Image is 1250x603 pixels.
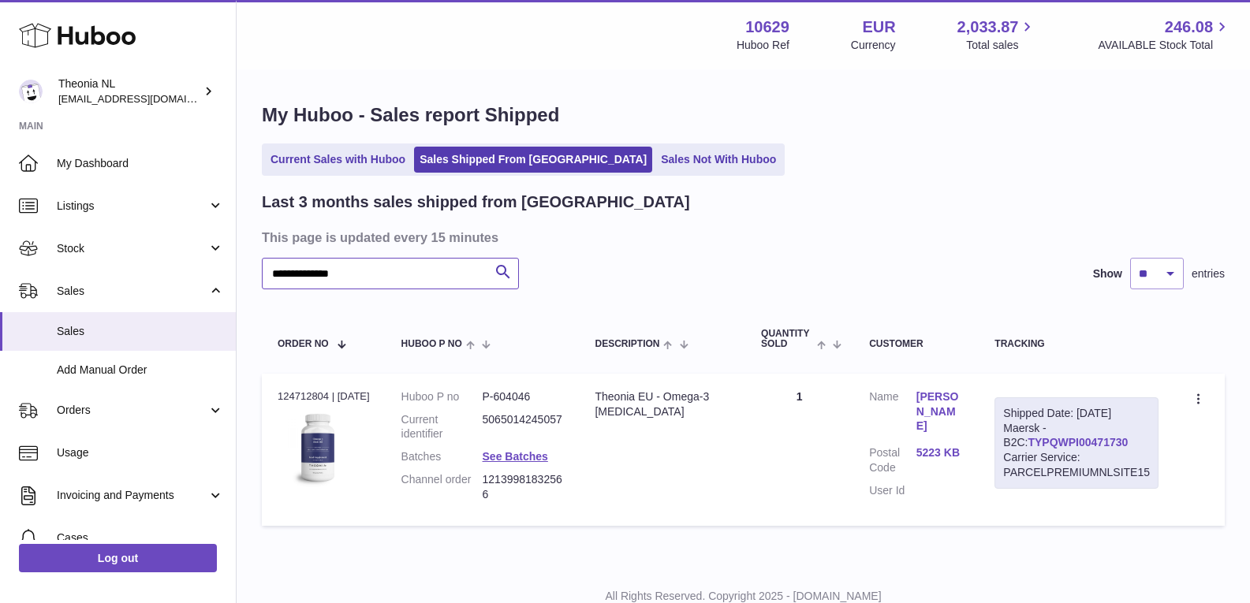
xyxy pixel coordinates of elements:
span: Sales [57,324,224,339]
a: Log out [19,544,217,572]
span: entries [1192,266,1225,281]
dt: Huboo P no [401,389,483,404]
span: [EMAIL_ADDRESS][DOMAIN_NAME] [58,92,232,105]
dt: Postal Code [869,445,916,475]
span: Listings [57,199,207,214]
dt: Name [869,389,916,438]
td: 1 [745,374,853,526]
a: Sales Shipped From [GEOGRAPHIC_DATA] [414,147,652,173]
strong: EUR [862,17,895,38]
a: TYPQWPI00471730 [1028,436,1128,449]
div: Carrier Service: PARCELPREMIUMNLSITE15 [1003,450,1150,480]
span: Orders [57,403,207,418]
div: Theonia NL [58,76,200,106]
span: Huboo P no [401,339,462,349]
a: 5223 KB [916,445,964,460]
h3: This page is updated every 15 minutes [262,229,1221,246]
a: Current Sales with Huboo [265,147,411,173]
div: Theonia EU - Omega-3 [MEDICAL_DATA] [595,389,729,419]
span: Quantity Sold [761,329,813,349]
span: Stock [57,241,207,256]
h2: Last 3 months sales shipped from [GEOGRAPHIC_DATA] [262,192,690,213]
div: Customer [869,339,963,349]
dd: P-604046 [483,389,564,404]
span: 246.08 [1165,17,1213,38]
div: Shipped Date: [DATE] [1003,406,1150,421]
dt: Current identifier [401,412,483,442]
h1: My Huboo - Sales report Shipped [262,102,1225,128]
img: 106291725893086.jpg [278,408,356,487]
div: Tracking [994,339,1159,349]
span: My Dashboard [57,156,224,171]
dd: 12139981832566 [483,472,564,502]
div: Maersk - B2C: [994,397,1159,489]
div: 124712804 | [DATE] [278,389,370,404]
dt: Channel order [401,472,483,502]
span: Order No [278,339,329,349]
a: [PERSON_NAME] [916,389,964,434]
span: Invoicing and Payments [57,488,207,503]
dt: User Id [869,483,916,498]
a: See Batches [483,450,548,463]
span: Add Manual Order [57,363,224,378]
dd: 5065014245057 [483,412,564,442]
span: 2,033.87 [957,17,1019,38]
a: 246.08 AVAILABLE Stock Total [1098,17,1231,53]
a: Sales Not With Huboo [655,147,782,173]
strong: 10629 [745,17,789,38]
span: Sales [57,284,207,299]
span: Cases [57,530,224,545]
dt: Batches [401,449,483,464]
label: Show [1093,266,1122,281]
div: Huboo Ref [737,38,789,53]
span: Total sales [966,38,1036,53]
img: info@wholesomegoods.eu [19,80,43,103]
span: Description [595,339,659,349]
div: Currency [851,38,896,53]
span: AVAILABLE Stock Total [1098,38,1231,53]
span: Usage [57,445,224,460]
a: 2,033.87 Total sales [957,17,1037,53]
